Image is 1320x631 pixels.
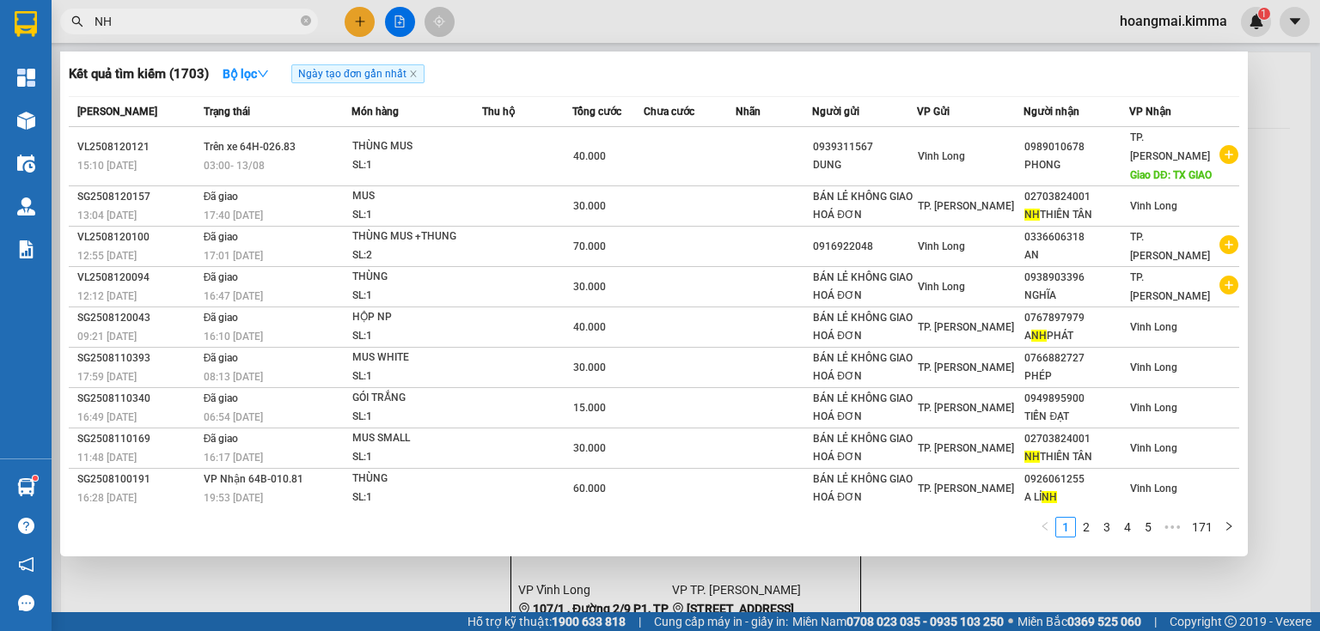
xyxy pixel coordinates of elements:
span: 16:10 [DATE] [204,331,263,343]
span: 19:53 [DATE] [204,492,263,504]
span: NH [1024,209,1040,221]
span: Người nhận [1024,106,1079,118]
span: 40.000 [573,150,606,162]
span: TP. [PERSON_NAME] [918,361,1014,373]
div: SG2508110340 [77,390,199,408]
span: plus-circle [1219,235,1238,254]
li: 171 [1186,517,1219,537]
img: logo-vxr [15,11,37,37]
span: 15:10 [DATE] [77,160,137,172]
div: BÁN LẺ KHÔNG GIAO HOÁ ĐƠN [813,470,915,507]
span: down [257,68,269,80]
div: PHÉP [1024,367,1127,385]
span: Đã giao [204,191,239,203]
span: close-circle [301,15,311,26]
span: Vĩnh Long [1130,200,1177,212]
div: MUS [352,187,481,206]
span: plus-circle [1219,276,1238,294]
span: Vĩnh Long [918,281,965,293]
span: plus-circle [1219,145,1238,164]
h3: Kết quả tìm kiếm ( 1703 ) [69,65,209,83]
span: TP. [PERSON_NAME] [1130,231,1210,262]
span: Đã giao [204,392,239,404]
span: 03:00 - 13/08 [204,160,265,172]
span: Vĩnh Long [1130,361,1177,373]
div: SL: 1 [352,367,481,386]
span: 17:59 [DATE] [77,371,137,383]
div: SL: 1 [352,156,481,175]
div: A PHÁT [1024,327,1127,345]
span: left [1040,521,1050,531]
span: search [71,15,83,27]
div: SL: 1 [352,448,481,467]
li: 2 [1076,517,1097,537]
div: 0926061255 [1024,470,1127,488]
span: Giao DĐ: TX GIAO [1130,169,1212,181]
div: TIẾN ĐẠT [1024,408,1127,426]
div: SL: 2 [352,246,481,265]
div: THÙNG [352,470,481,488]
div: PHONG [1024,156,1127,174]
span: 13:04 [DATE] [77,209,137,221]
strong: Bộ lọc [223,67,269,81]
span: VP Nhận 64B-010.81 [204,473,303,485]
span: Gửi: [15,16,41,34]
div: SG2508110393 [77,349,199,367]
div: SL: 1 [352,327,481,346]
div: 0336606318 [1024,228,1127,246]
a: 3 [1097,518,1116,537]
div: SG2508120043 [77,309,199,327]
span: Đã giao [204,312,239,324]
span: TP. [PERSON_NAME] [1130,131,1210,162]
span: TP. [PERSON_NAME] [1130,271,1210,302]
span: Người gửi [812,106,859,118]
span: Vĩnh Long [1130,321,1177,333]
span: Tổng cước [572,106,621,118]
img: warehouse-icon [17,478,35,496]
span: VP Nhận [1129,106,1171,118]
div: THIÊN TÂN [1024,206,1127,224]
span: Nhãn [736,106,761,118]
div: SL: 1 [352,408,481,427]
div: BÁN LẺ KHÔNG GIAO HOÁ ĐƠN [813,349,915,385]
span: Vĩnh Long [1130,442,1177,454]
span: ••• [1158,517,1186,537]
span: TP. [PERSON_NAME] [918,402,1014,414]
li: 3 [1097,517,1117,537]
span: 17:40 [DATE] [204,209,263,221]
span: 12:12 [DATE] [77,290,137,302]
span: Ngày tạo đơn gần nhất [291,64,425,83]
span: close-circle [301,14,311,30]
div: THIÊN TÂN [1024,448,1127,466]
span: 06:54 [DATE] [204,411,263,423]
div: BÁN LẺ KHÔNG GIAO HOÁ ĐƠN [813,430,915,466]
span: 17:01 [DATE] [204,250,263,262]
div: 0767897979 [1024,309,1127,327]
div: 02703824001 [1024,430,1127,448]
div: 0949895900 [1024,390,1127,408]
img: warehouse-icon [17,155,35,173]
div: NGHĨA [1024,287,1127,305]
span: Nhận: [164,16,205,34]
li: 4 [1117,517,1138,537]
span: Thu hộ [482,106,515,118]
span: Đã giao [204,352,239,364]
div: BÁN LẺ KHÔNG GIAO HOÁ ĐƠN [813,188,915,224]
span: TP. [PERSON_NAME] [918,482,1014,494]
span: VP Gửi [917,106,950,118]
div: 0989010678 [1024,138,1127,156]
span: 60.000 [573,482,606,494]
li: Previous Page [1035,517,1055,537]
div: SL: 1 [352,287,481,306]
span: 16:49 [DATE] [77,411,137,423]
li: Next Page [1219,517,1239,537]
div: Vĩnh Long [15,15,152,35]
img: warehouse-icon [17,112,35,130]
span: 70.000 [573,240,606,252]
a: 4 [1118,518,1137,537]
div: 40.000 [13,111,155,131]
span: Đã giao [204,271,239,283]
span: Vĩnh Long [1130,402,1177,414]
div: MUS SMALL [352,429,481,448]
span: TP. [PERSON_NAME] [918,200,1014,212]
